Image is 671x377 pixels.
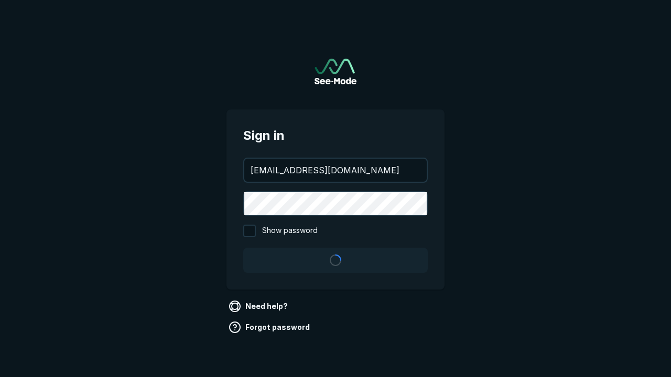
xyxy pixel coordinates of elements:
span: Sign in [243,126,428,145]
a: Go to sign in [315,59,356,84]
input: your@email.com [244,159,427,182]
img: See-Mode Logo [315,59,356,84]
span: Show password [262,225,318,237]
a: Forgot password [226,319,314,336]
a: Need help? [226,298,292,315]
